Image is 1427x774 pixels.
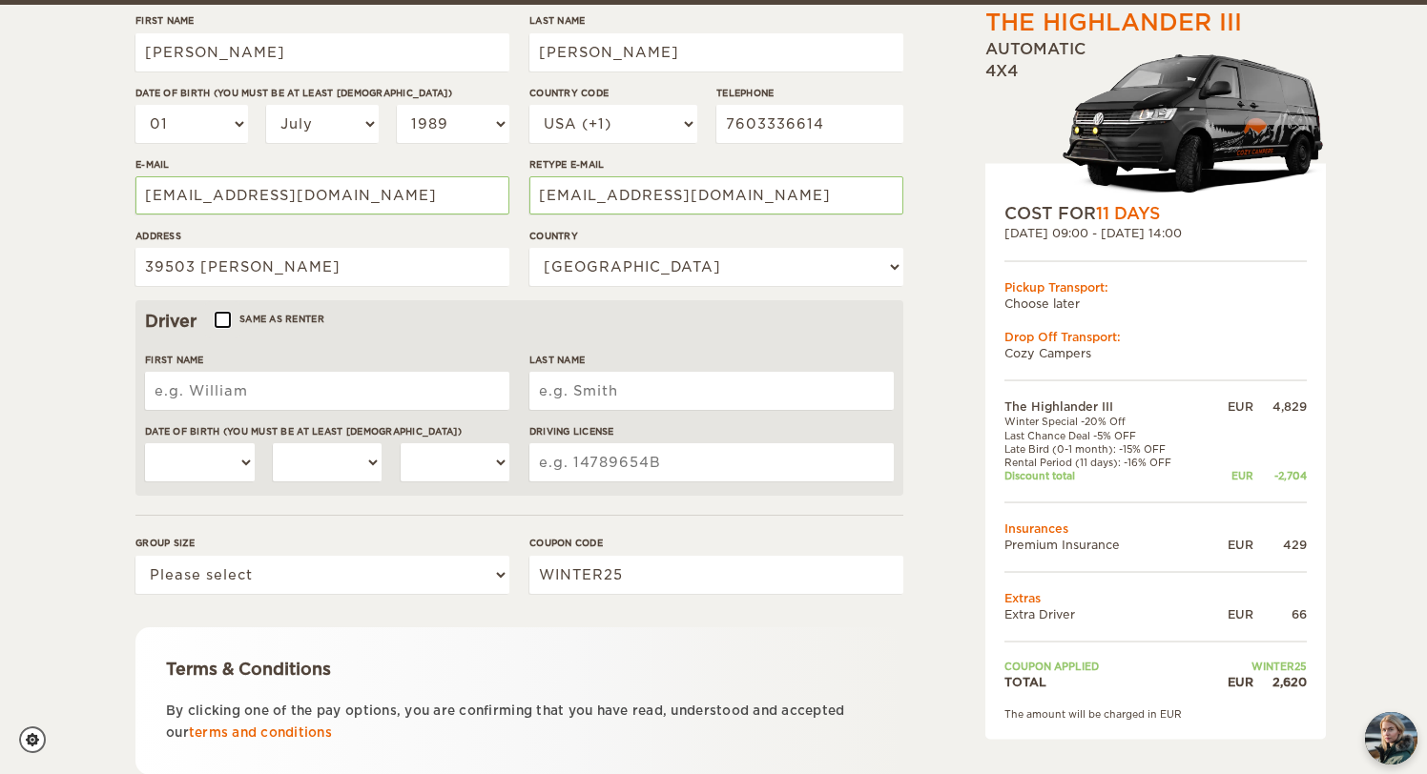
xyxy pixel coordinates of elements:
[1210,469,1253,482] div: EUR
[529,229,903,243] label: Country
[529,86,697,100] label: Country Code
[529,176,903,214] input: e.g. example@example.com
[1062,44,1326,201] img: stor-langur-4.png
[1004,278,1307,295] div: Pickup Transport:
[135,13,509,28] label: First Name
[1210,660,1307,673] td: WINTER25
[145,424,509,438] label: Date of birth (You must be at least [DEMOGRAPHIC_DATA])
[189,725,332,740] a: terms and conditions
[135,248,509,286] input: e.g. Street, City, Zip Code
[1004,345,1307,361] td: Cozy Campers
[1004,706,1307,720] div: The amount will be charged in EUR
[529,33,903,71] input: e.g. Smith
[1004,295,1307,311] td: Choose later
[135,157,509,172] label: E-mail
[716,105,903,143] input: e.g. 1 234 567 890
[1004,428,1210,441] td: Last Chance Deal -5% OFF
[1004,519,1307,536] td: Insurances
[1004,606,1210,622] td: Extra Driver
[1365,712,1417,764] img: Freyja at Cozy Campers
[529,353,894,367] label: Last Name
[1004,415,1210,428] td: Winter Special -20% Off
[145,353,509,367] label: First Name
[1253,398,1307,415] div: 4,829
[135,33,509,71] input: e.g. William
[216,310,324,328] label: Same as renter
[1210,606,1253,622] div: EUR
[529,157,903,172] label: Retype E-mail
[1253,536,1307,552] div: 429
[529,372,894,410] input: e.g. Smith
[1004,328,1307,344] div: Drop Off Transport:
[1210,398,1253,415] div: EUR
[529,443,894,481] input: e.g. 14789654B
[1365,712,1417,764] button: chat-button
[1210,673,1253,689] div: EUR
[1004,660,1210,673] td: Coupon applied
[216,316,228,328] input: Same as renter
[1004,398,1210,415] td: The Highlander III
[1004,589,1307,605] td: Extras
[135,176,509,214] input: e.g. example@example.com
[1004,456,1210,469] td: Rental Period (11 days): -16% OFF
[1253,469,1307,482] div: -2,704
[529,13,903,28] label: Last Name
[166,700,873,744] p: By clicking one of the pay options, you are confirming that you have read, understood and accepte...
[1004,536,1210,552] td: Premium Insurance
[1004,441,1210,455] td: Late Bird (0-1 month): -15% OFF
[135,229,509,243] label: Address
[145,372,509,410] input: e.g. William
[1210,536,1253,552] div: EUR
[1253,673,1307,689] div: 2,620
[985,7,1242,39] div: The Highlander III
[135,86,509,100] label: Date of birth (You must be at least [DEMOGRAPHIC_DATA])
[135,536,509,550] label: Group size
[716,86,903,100] label: Telephone
[1004,469,1210,482] td: Discount total
[1004,225,1307,241] div: [DATE] 09:00 - [DATE] 14:00
[985,39,1326,202] div: Automatic 4x4
[1004,673,1210,689] td: TOTAL
[166,658,873,681] div: Terms & Conditions
[1253,606,1307,622] div: 66
[19,726,58,753] a: Cookie settings
[1096,204,1160,223] span: 11 Days
[1004,202,1307,225] div: COST FOR
[529,424,894,438] label: Driving License
[529,536,903,550] label: Coupon code
[145,310,894,333] div: Driver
